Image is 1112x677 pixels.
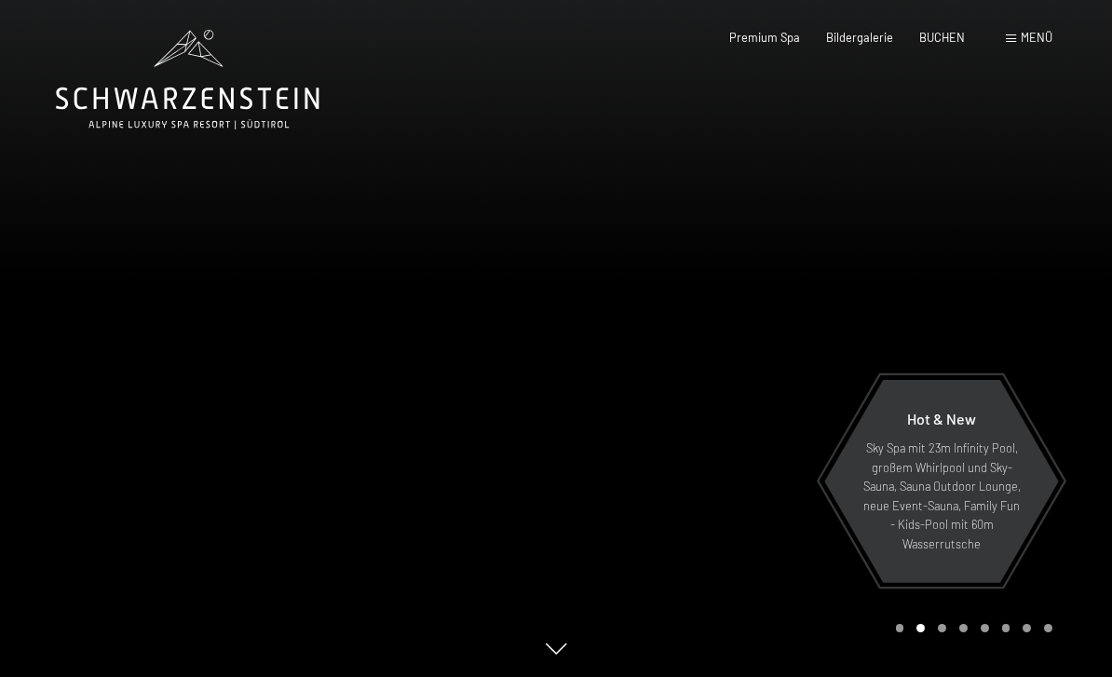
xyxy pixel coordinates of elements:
[959,624,968,632] div: Carousel Page 4
[889,624,1052,632] div: Carousel Pagination
[1021,30,1052,45] span: Menü
[1002,624,1010,632] div: Carousel Page 6
[938,624,946,632] div: Carousel Page 3
[1023,624,1031,632] div: Carousel Page 7
[919,30,965,45] a: BUCHEN
[916,624,925,632] div: Carousel Page 2 (Current Slide)
[861,439,1023,553] p: Sky Spa mit 23m Infinity Pool, großem Whirlpool und Sky-Sauna, Sauna Outdoor Lounge, neue Event-S...
[826,30,893,45] a: Bildergalerie
[907,410,976,427] span: Hot & New
[981,624,989,632] div: Carousel Page 5
[729,30,800,45] a: Premium Spa
[823,379,1060,584] a: Hot & New Sky Spa mit 23m Infinity Pool, großem Whirlpool und Sky-Sauna, Sauna Outdoor Lounge, ne...
[1044,624,1052,632] div: Carousel Page 8
[896,624,904,632] div: Carousel Page 1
